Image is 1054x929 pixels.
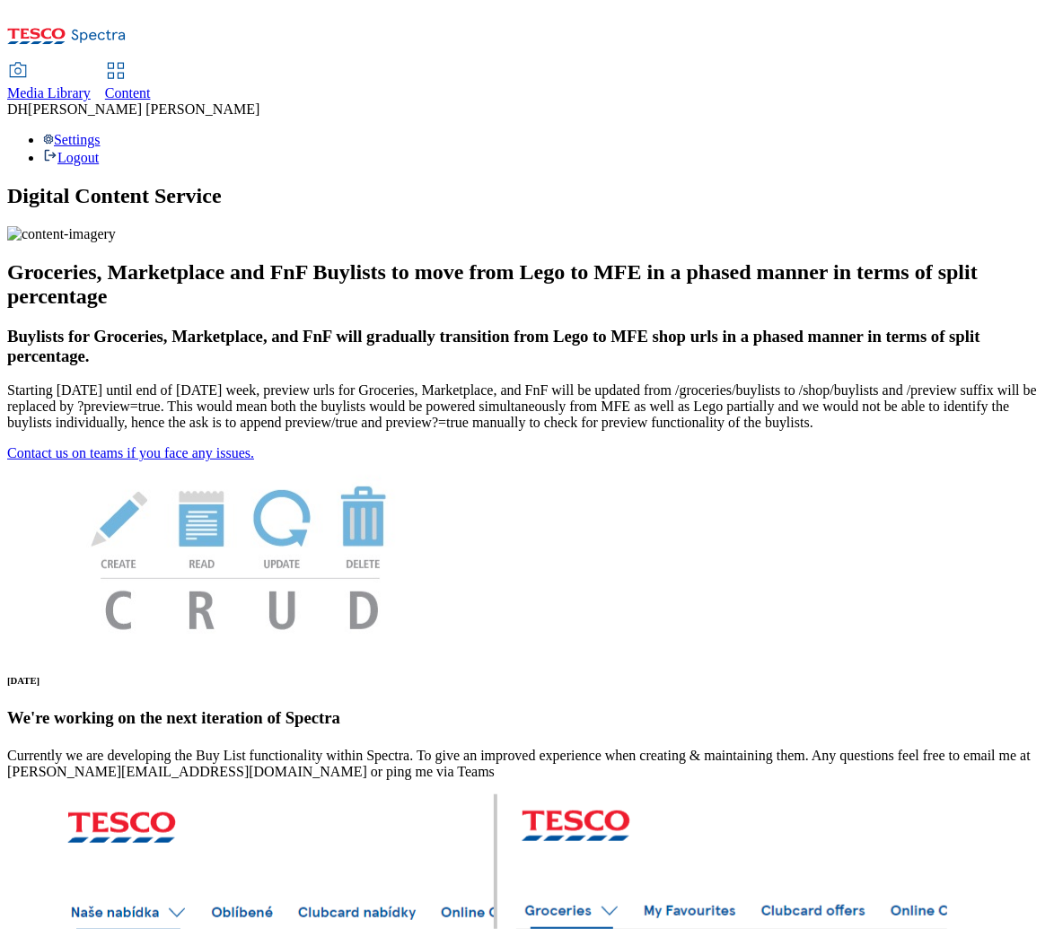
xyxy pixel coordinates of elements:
img: News Image [7,461,474,649]
a: Contact us on teams if you face any issues. [7,445,254,460]
h6: [DATE] [7,675,1047,686]
h3: We're working on the next iteration of Spectra [7,708,1047,728]
a: Logout [43,150,99,165]
span: Content [105,85,151,101]
span: DH [7,101,28,117]
h2: Groceries, Marketplace and FnF Buylists to move from Lego to MFE in a phased manner in terms of s... [7,260,1047,309]
span: Media Library [7,85,91,101]
a: Settings [43,132,101,147]
a: Media Library [7,64,91,101]
p: Currently we are developing the Buy List functionality within Spectra. To give an improved experi... [7,748,1047,780]
p: Starting [DATE] until end of [DATE] week, preview urls for Groceries, Marketplace, and FnF will b... [7,382,1047,431]
span: [PERSON_NAME] [PERSON_NAME] [28,101,259,117]
h3: Buylists for Groceries, Marketplace, and FnF will gradually transition from Lego to MFE shop urls... [7,327,1047,366]
a: Content [105,64,151,101]
h1: Digital Content Service [7,184,1047,208]
img: content-imagery [7,226,116,242]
